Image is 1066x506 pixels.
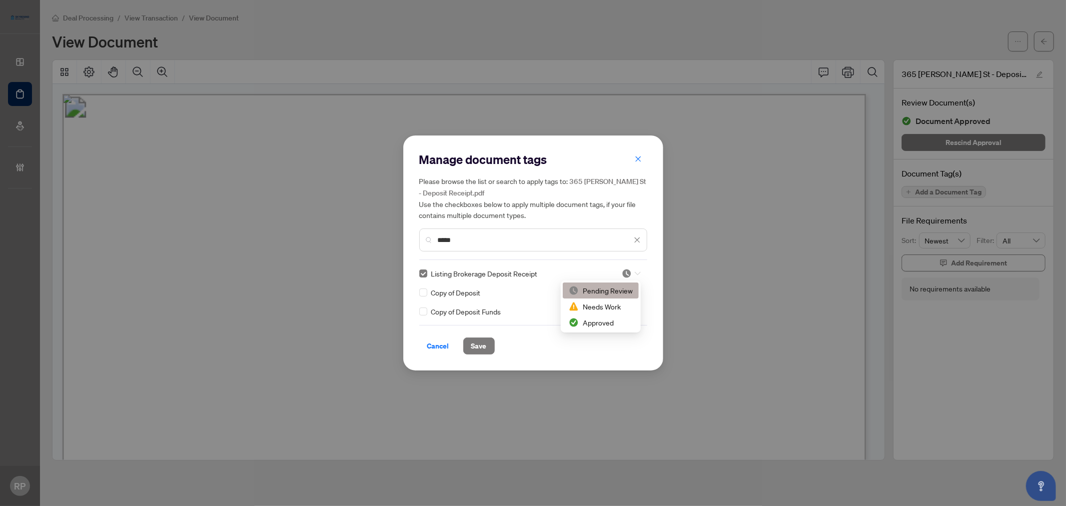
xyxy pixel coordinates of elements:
span: Listing Brokerage Deposit Receipt [431,268,538,279]
span: close [634,236,641,243]
div: Pending Review [563,282,639,298]
img: status [569,285,579,295]
h2: Manage document tags [419,151,647,167]
div: Pending Review [569,285,633,296]
div: Needs Work [569,301,633,312]
button: Open asap [1026,471,1056,501]
div: Needs Work [563,298,639,314]
img: status [569,317,579,327]
span: Cancel [427,338,449,354]
img: status [622,268,632,278]
div: Approved [569,317,633,328]
button: Cancel [419,337,457,354]
span: Save [471,338,487,354]
img: status [569,301,579,311]
button: Save [463,337,495,354]
h5: Please browse the list or search to apply tags to: Use the checkboxes below to apply multiple doc... [419,175,647,220]
span: Copy of Deposit Funds [431,306,501,317]
div: Approved [563,314,639,330]
span: Copy of Deposit [431,287,481,298]
span: Pending Review [622,268,641,278]
span: close [635,155,642,162]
